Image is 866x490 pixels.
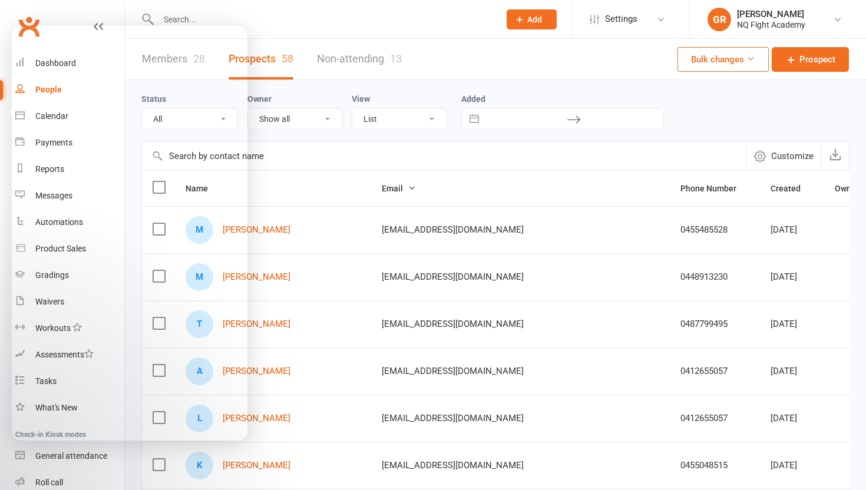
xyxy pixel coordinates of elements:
[737,19,805,30] div: NQ Fight Academy
[12,26,247,441] iframe: To enrich screen reader interactions, please activate Accessibility in Grammarly extension settings
[223,319,290,329] a: [PERSON_NAME]
[771,149,814,163] span: Customize
[605,6,637,32] span: Settings
[382,181,416,196] button: Email
[680,461,749,471] div: 0455048515
[382,407,524,429] span: [EMAIL_ADDRESS][DOMAIN_NAME]
[771,225,814,235] div: [DATE]
[229,39,293,80] a: Prospects58
[746,142,821,170] button: Customize
[35,478,63,487] div: Roll call
[382,218,524,241] span: [EMAIL_ADDRESS][DOMAIN_NAME]
[771,461,814,471] div: [DATE]
[708,8,731,31] div: GR
[223,272,290,282] a: [PERSON_NAME]
[186,452,213,479] div: Kobi
[461,94,663,104] label: Added
[771,272,814,282] div: [DATE]
[247,94,272,104] label: Owner
[223,366,290,376] a: [PERSON_NAME]
[677,47,769,72] button: Bulk changes
[680,319,749,329] div: 0487799495
[223,461,290,471] a: [PERSON_NAME]
[771,366,814,376] div: [DATE]
[35,451,107,461] div: General attendance
[15,443,124,469] a: General attendance kiosk mode
[680,184,749,193] span: Phone Number
[382,184,416,193] span: Email
[282,52,293,65] div: 58
[382,360,524,382] span: [EMAIL_ADDRESS][DOMAIN_NAME]
[680,413,749,423] div: 0412655057
[14,12,44,41] a: Clubworx
[382,266,524,288] span: [EMAIL_ADDRESS][DOMAIN_NAME]
[507,9,557,29] button: Add
[680,225,749,235] div: 0455485528
[12,450,40,478] iframe: To enrich screen reader interactions, please activate Accessibility in Grammarly extension settings
[142,142,746,170] input: Search by contact name
[771,319,814,329] div: [DATE]
[382,454,524,476] span: [EMAIL_ADDRESS][DOMAIN_NAME]
[155,11,491,28] input: Search...
[382,313,524,335] span: [EMAIL_ADDRESS][DOMAIN_NAME]
[771,413,814,423] div: [DATE]
[317,39,402,80] a: Non-attending13
[223,413,290,423] a: [PERSON_NAME]
[464,109,485,129] button: Interact with the calendar and add the check-in date for your trip.
[799,52,835,67] span: Prospect
[771,184,814,193] span: Created
[352,94,370,104] label: View
[771,181,814,196] button: Created
[680,272,749,282] div: 0448913230
[737,9,805,19] div: [PERSON_NAME]
[680,181,749,196] button: Phone Number
[772,47,849,72] a: Prospect
[527,15,542,24] span: Add
[223,225,290,235] a: [PERSON_NAME]
[680,366,749,376] div: 0412655057
[390,52,402,65] div: 13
